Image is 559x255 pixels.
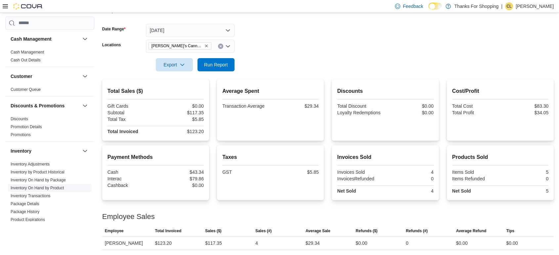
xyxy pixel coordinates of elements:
a: Discounts [11,117,28,121]
span: Employee [105,228,124,234]
h2: Total Sales ($) [107,87,204,95]
div: Items Sold [452,169,499,175]
strong: Total Invoiced [107,129,138,134]
p: [PERSON_NAME] [516,2,554,10]
button: Cash Management [11,36,80,42]
button: Open list of options [225,44,231,49]
div: Subtotal [107,110,154,115]
span: Run Report [204,61,228,68]
a: Customer Queue [11,87,41,92]
h3: Discounts & Promotions [11,102,64,109]
a: Package Details [11,201,39,206]
strong: Net Sold [452,188,471,194]
a: Cash Management [11,50,44,55]
div: Discounts & Promotions [5,115,94,141]
span: Product Expirations [11,217,45,222]
strong: Net Sold [337,188,356,194]
a: Inventory Adjustments [11,162,50,166]
a: Promotion Details [11,125,42,129]
span: [PERSON_NAME]'s Cannabis [151,43,203,49]
button: Run Report [197,58,235,71]
input: Dark Mode [428,3,442,10]
a: Inventory by Product Historical [11,170,64,174]
div: Interac [107,176,154,181]
div: Cash [107,169,154,175]
div: $0.00 [356,239,367,247]
div: $123.20 [157,129,204,134]
a: Promotions [11,132,31,137]
div: Items Refunded [452,176,499,181]
div: InvoicesRefunded [337,176,384,181]
span: Package History [11,209,39,214]
h2: Invoices Sold [337,153,433,161]
div: Transaction Average [222,103,269,109]
button: Customer [81,72,89,80]
a: Inventory On Hand by Product [11,186,64,190]
div: 5 [501,188,548,194]
div: Cash Management [5,48,94,67]
div: 0 [406,239,408,247]
label: Date Range [102,26,126,32]
label: Locations [102,42,121,48]
div: 0 [387,176,434,181]
div: $0.00 [157,183,204,188]
a: Package History [11,209,39,214]
div: 5 [501,169,548,175]
div: $83.30 [501,103,548,109]
div: $123.20 [155,239,172,247]
a: Cash Out Details [11,58,41,62]
h3: Inventory [11,148,31,154]
span: Export [160,58,189,71]
div: Total Discount [337,103,384,109]
span: CL [506,2,511,10]
h2: Cost/Profit [452,87,548,95]
span: Discounts [11,116,28,122]
h2: Taxes [222,153,319,161]
div: Gift Cards [107,103,154,109]
span: Average Sale [306,228,330,234]
button: Clear input [218,44,223,49]
div: $0.00 [506,239,518,247]
h3: Customer [11,73,32,80]
h2: Discounts [337,87,433,95]
div: 0 [501,176,548,181]
div: $0.00 [387,103,434,109]
div: Total Tax [107,117,154,122]
div: Loyalty Redemptions [337,110,384,115]
button: Remove Lucy's Cannabis from selection in this group [204,44,208,48]
h2: Average Spent [222,87,319,95]
button: Cash Management [81,35,89,43]
h2: Payment Methods [107,153,204,161]
div: $43.34 [157,169,204,175]
span: Sales ($) [205,228,221,234]
span: Inventory Transactions [11,193,51,199]
span: Average Refund [456,228,487,234]
div: $0.00 [456,239,468,247]
div: $79.86 [157,176,204,181]
div: Invoices Sold [337,169,384,175]
div: 4 [387,169,434,175]
div: 4 [387,188,434,194]
div: Chantel Leblanc [505,2,513,10]
div: [PERSON_NAME] [102,237,152,250]
span: Tips [506,228,514,234]
p: | [501,2,502,10]
button: Inventory [11,148,80,154]
div: $34.05 [501,110,548,115]
span: Package Details [11,201,39,206]
span: Total Invoiced [155,228,181,234]
div: Cashback [107,183,154,188]
a: Inventory Transactions [11,194,51,198]
span: Inventory On Hand by Package [11,177,66,183]
div: Inventory [5,160,94,250]
div: Total Profit [452,110,499,115]
h3: Cash Management [11,36,52,42]
div: $117.35 [205,239,222,247]
div: $5.85 [272,169,319,175]
span: Lucy's Cannabis [149,42,211,50]
span: Sales (#) [255,228,272,234]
